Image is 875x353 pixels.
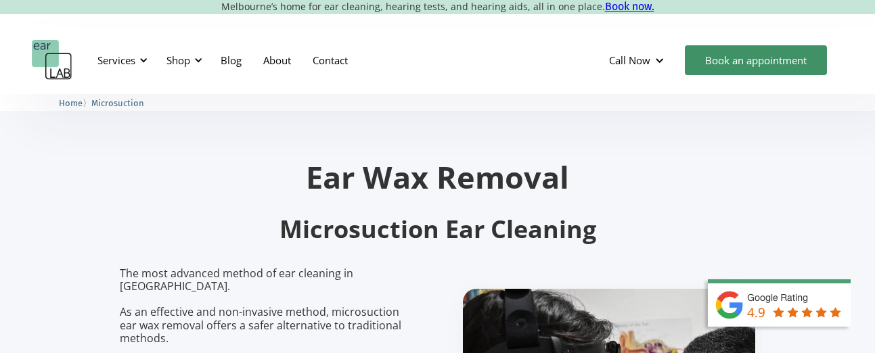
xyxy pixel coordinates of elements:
a: Home [59,96,83,109]
div: Call Now [598,40,678,80]
a: Book an appointment [685,45,827,75]
h2: Microsuction Ear Cleaning [120,214,756,245]
div: Shop [166,53,190,67]
div: Services [89,40,152,80]
div: Call Now [609,53,650,67]
a: Microsuction [91,96,144,109]
li: 〉 [59,96,91,110]
a: Blog [210,41,252,80]
h1: Ear Wax Removal [120,162,756,192]
a: About [252,41,302,80]
span: Home [59,98,83,108]
a: Contact [302,41,359,80]
div: Services [97,53,135,67]
span: Microsuction [91,98,144,108]
div: Shop [158,40,206,80]
a: home [32,40,72,80]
